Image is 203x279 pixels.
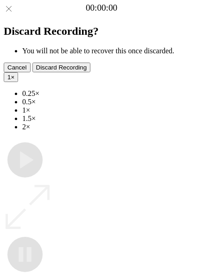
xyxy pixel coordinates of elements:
[22,106,199,114] li: 1×
[22,47,199,55] li: You will not be able to recover this once discarded.
[22,123,199,131] li: 2×
[4,25,199,38] h2: Discard Recording?
[32,63,91,72] button: Discard Recording
[22,98,199,106] li: 0.5×
[22,89,199,98] li: 0.25×
[7,74,11,81] span: 1
[4,72,18,82] button: 1×
[4,63,31,72] button: Cancel
[86,3,117,13] a: 00:00:00
[22,114,199,123] li: 1.5×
